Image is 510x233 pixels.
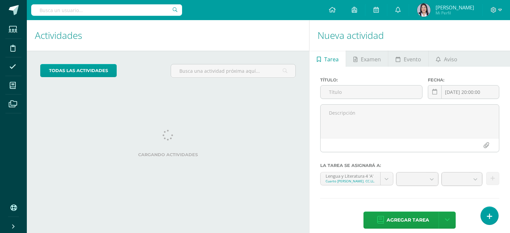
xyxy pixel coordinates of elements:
span: Agregar tarea [387,212,429,228]
label: La tarea se asignará a: [320,163,499,168]
input: Título [321,85,422,99]
label: Título: [320,77,422,82]
input: Busca un usuario... [31,4,182,16]
a: Evento [388,51,428,67]
span: [PERSON_NAME] [436,4,474,11]
a: todas las Actividades [40,64,117,77]
h1: Actividades [35,20,301,51]
a: Lengua y Literatura 4 'A'Cuarto [PERSON_NAME]. CC.LL. Bachillerato [321,172,393,185]
span: Examen [361,51,381,67]
input: Fecha de entrega [428,85,499,99]
div: Cuarto [PERSON_NAME]. CC.LL. Bachillerato [326,179,375,183]
img: f694820f4938eda63754dc7830486a17.png [417,3,431,17]
a: Tarea [309,51,346,67]
label: Fecha: [428,77,499,82]
span: Aviso [444,51,457,67]
a: Aviso [429,51,464,67]
h1: Nueva actividad [318,20,502,51]
input: Busca una actividad próxima aquí... [171,64,295,77]
span: Evento [404,51,421,67]
span: Tarea [324,51,339,67]
label: Cargando actividades [40,152,296,157]
a: Examen [346,51,388,67]
span: Mi Perfil [436,10,474,16]
div: Lengua y Literatura 4 'A' [326,172,375,179]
